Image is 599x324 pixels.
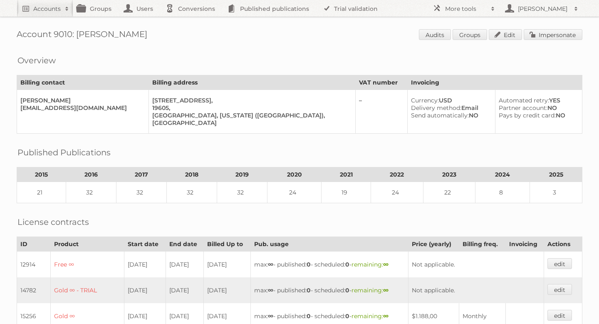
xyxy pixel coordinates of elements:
span: remaining: [351,287,389,294]
td: 12914 [17,252,51,278]
div: NO [411,112,488,119]
span: Partner account: [499,104,547,112]
th: End date [166,237,204,252]
div: NO [499,112,575,119]
div: [PERSON_NAME] [20,97,142,104]
h2: License contracts [17,216,89,228]
th: 2016 [66,167,116,182]
th: 2020 [267,167,322,182]
th: 2023 [423,167,475,182]
th: 2018 [167,167,217,182]
td: [DATE] [124,252,166,278]
th: Billing freq. [459,237,505,252]
th: 2017 [116,167,167,182]
div: [EMAIL_ADDRESS][DOMAIN_NAME] [20,104,142,112]
span: Delivery method: [411,104,461,112]
h2: More tools [445,5,487,13]
span: Currency: [411,97,439,104]
strong: ∞ [268,312,273,320]
a: Audits [419,29,451,40]
a: edit [547,258,572,269]
th: 2015 [17,167,66,182]
strong: ∞ [268,287,273,294]
th: Billed Up to [204,237,250,252]
td: 21 [17,182,66,203]
h2: Overview [17,54,56,67]
td: max: - published: - scheduled: - [250,252,408,278]
th: Invoicing [407,75,582,90]
th: Actions [544,237,582,252]
th: Start date [124,237,166,252]
div: [STREET_ADDRESS], [152,97,349,104]
div: YES [499,97,575,104]
th: 2022 [371,167,423,182]
th: Pub. usage [250,237,408,252]
th: ID [17,237,51,252]
a: Edit [489,29,522,40]
td: [DATE] [166,252,204,278]
th: 2025 [530,167,582,182]
h1: Account 9010: [PERSON_NAME] [17,29,582,42]
strong: 0 [345,312,349,320]
a: edit [547,310,572,321]
div: USD [411,97,488,104]
div: [GEOGRAPHIC_DATA] [152,119,349,127]
td: Free ∞ [50,252,124,278]
td: 8 [475,182,530,203]
td: Not applicable. [408,252,544,278]
a: Groups [453,29,487,40]
th: Invoicing [505,237,544,252]
td: 24 [371,182,423,203]
td: [DATE] [204,277,250,303]
strong: 0 [345,287,349,294]
td: 32 [116,182,167,203]
strong: 0 [307,312,311,320]
div: [GEOGRAPHIC_DATA], [US_STATE] ([GEOGRAPHIC_DATA]), [152,112,349,119]
td: 22 [423,182,475,203]
h2: Published Publications [17,146,111,159]
td: max: - published: - scheduled: - [250,277,408,303]
strong: 0 [307,287,311,294]
h2: [PERSON_NAME] [516,5,570,13]
span: Send automatically: [411,112,469,119]
td: [DATE] [204,252,250,278]
td: 14782 [17,277,51,303]
td: 3 [530,182,582,203]
div: 19605, [152,104,349,112]
th: Product [50,237,124,252]
strong: ∞ [383,312,389,320]
td: 32 [217,182,267,203]
span: Pays by credit card: [499,112,556,119]
td: Gold ∞ - TRIAL [50,277,124,303]
strong: 0 [307,261,311,268]
strong: ∞ [268,261,273,268]
a: Impersonate [524,29,582,40]
th: Billing contact [17,75,149,90]
h2: Accounts [33,5,61,13]
td: [DATE] [166,277,204,303]
th: 2024 [475,167,530,182]
th: Billing address [149,75,356,90]
td: 32 [167,182,217,203]
td: Not applicable. [408,277,544,303]
td: 32 [66,182,116,203]
span: Automated retry: [499,97,549,104]
td: 24 [267,182,322,203]
div: NO [499,104,575,112]
th: 2021 [322,167,371,182]
td: [DATE] [124,277,166,303]
td: 19 [322,182,371,203]
span: remaining: [351,261,389,268]
strong: ∞ [383,261,389,268]
td: – [356,90,407,134]
th: VAT number [356,75,407,90]
strong: 0 [345,261,349,268]
th: Price (yearly) [408,237,459,252]
strong: ∞ [383,287,389,294]
a: edit [547,284,572,295]
span: remaining: [351,312,389,320]
div: Email [411,104,488,112]
th: 2019 [217,167,267,182]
